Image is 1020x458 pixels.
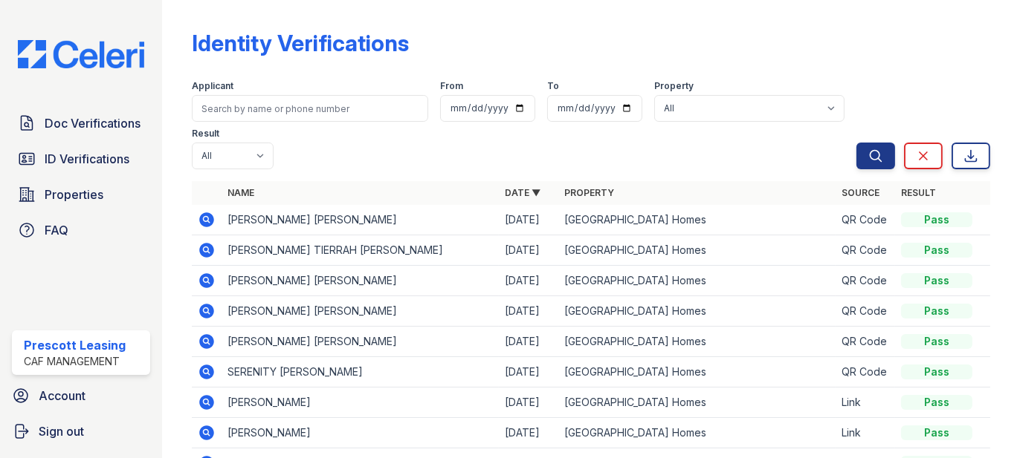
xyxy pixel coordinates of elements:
[901,395,972,410] div: Pass
[558,418,836,448] td: [GEOGRAPHIC_DATA] Homes
[24,336,126,354] div: Prescott Leasing
[499,327,558,357] td: [DATE]
[39,422,84,440] span: Sign out
[836,235,895,266] td: QR Code
[222,357,499,387] td: SERENITY [PERSON_NAME]
[499,357,558,387] td: [DATE]
[222,296,499,327] td: [PERSON_NAME] [PERSON_NAME]
[192,128,219,140] label: Result
[499,418,558,448] td: [DATE]
[836,327,895,357] td: QR Code
[499,296,558,327] td: [DATE]
[836,266,895,296] td: QR Code
[901,334,972,349] div: Pass
[222,205,499,235] td: [PERSON_NAME] [PERSON_NAME]
[842,187,879,198] a: Source
[558,327,836,357] td: [GEOGRAPHIC_DATA] Homes
[836,205,895,235] td: QR Code
[654,80,694,92] label: Property
[12,144,150,174] a: ID Verifications
[558,266,836,296] td: [GEOGRAPHIC_DATA] Homes
[222,266,499,296] td: [PERSON_NAME] [PERSON_NAME]
[12,215,150,245] a: FAQ
[499,266,558,296] td: [DATE]
[547,80,559,92] label: To
[558,205,836,235] td: [GEOGRAPHIC_DATA] Homes
[24,354,126,369] div: CAF Management
[558,296,836,327] td: [GEOGRAPHIC_DATA] Homes
[901,425,972,440] div: Pass
[836,296,895,327] td: QR Code
[192,30,409,56] div: Identity Verifications
[558,387,836,418] td: [GEOGRAPHIC_DATA] Homes
[222,418,499,448] td: [PERSON_NAME]
[45,114,141,132] span: Doc Verifications
[222,327,499,357] td: [PERSON_NAME] [PERSON_NAME]
[222,235,499,266] td: [PERSON_NAME] TIERRAH [PERSON_NAME]
[45,150,129,168] span: ID Verifications
[440,80,463,92] label: From
[499,235,558,266] td: [DATE]
[901,364,972,379] div: Pass
[505,187,540,198] a: Date ▼
[836,418,895,448] td: Link
[45,186,103,203] span: Properties
[901,243,972,258] div: Pass
[6,381,156,410] a: Account
[45,221,68,239] span: FAQ
[901,212,972,227] div: Pass
[6,416,156,446] a: Sign out
[6,40,156,68] img: CE_Logo_Blue-a8612792a0a2168367f1c8372b55b34899dd931a85d93a1a3d3e32e68fde9ad4.png
[12,108,150,138] a: Doc Verifications
[39,387,85,405] span: Account
[901,273,972,288] div: Pass
[192,95,428,122] input: Search by name or phone number
[499,205,558,235] td: [DATE]
[836,387,895,418] td: Link
[222,387,499,418] td: [PERSON_NAME]
[227,187,254,198] a: Name
[558,357,836,387] td: [GEOGRAPHIC_DATA] Homes
[836,357,895,387] td: QR Code
[564,187,614,198] a: Property
[558,235,836,266] td: [GEOGRAPHIC_DATA] Homes
[499,387,558,418] td: [DATE]
[192,80,233,92] label: Applicant
[901,304,972,318] div: Pass
[901,187,936,198] a: Result
[12,180,150,209] a: Properties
